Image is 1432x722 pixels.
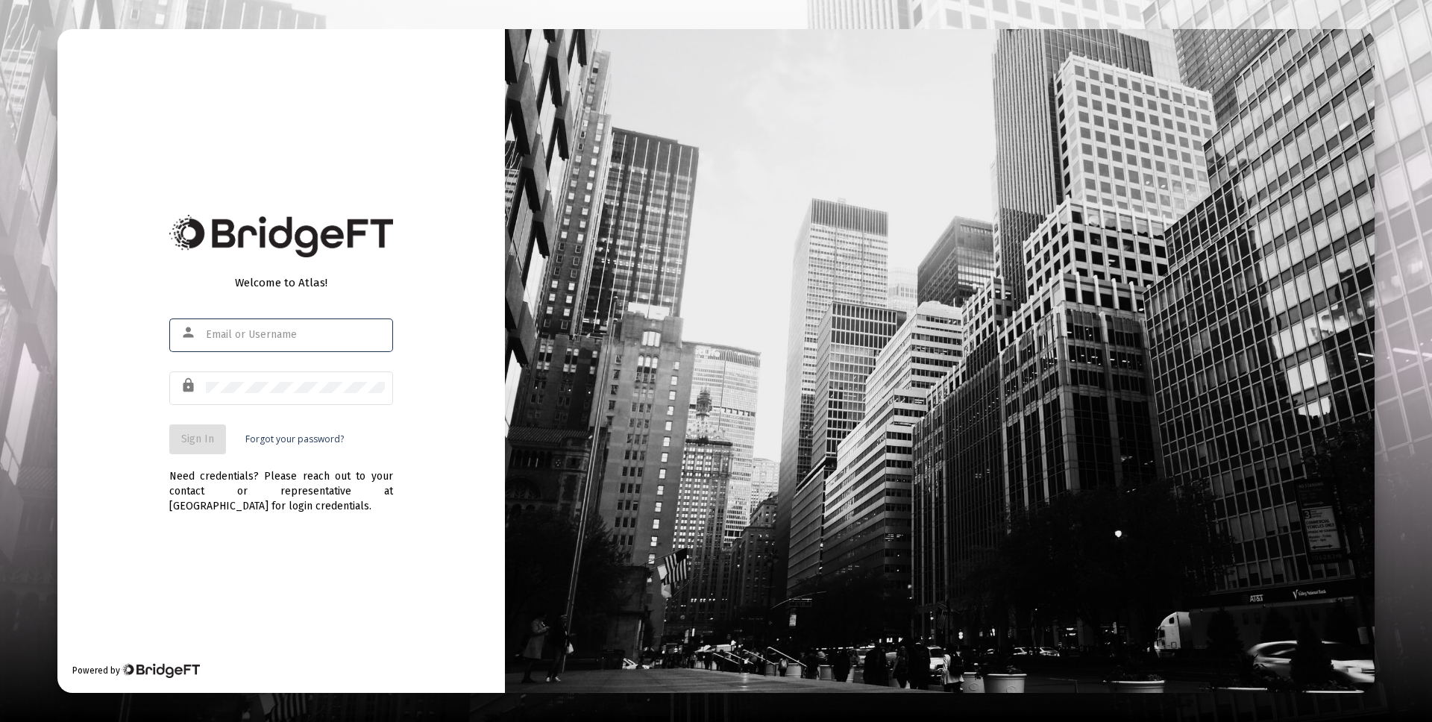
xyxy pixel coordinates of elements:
[122,663,200,678] img: Bridge Financial Technology Logo
[169,215,393,257] img: Bridge Financial Technology Logo
[180,377,198,395] mat-icon: lock
[169,424,226,454] button: Sign In
[206,329,385,341] input: Email or Username
[72,663,200,678] div: Powered by
[180,324,198,342] mat-icon: person
[169,454,393,514] div: Need credentials? Please reach out to your contact or representative at [GEOGRAPHIC_DATA] for log...
[245,432,344,447] a: Forgot your password?
[169,275,393,290] div: Welcome to Atlas!
[181,433,214,445] span: Sign In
